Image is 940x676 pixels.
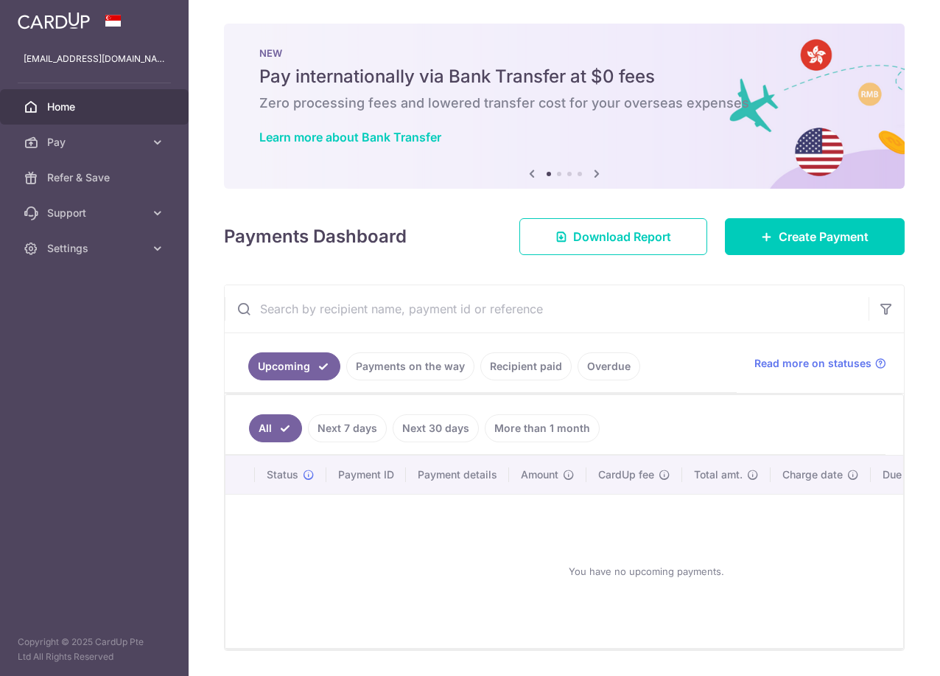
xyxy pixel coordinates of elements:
span: Home [47,100,144,114]
span: Status [267,467,298,482]
a: Overdue [578,352,640,380]
a: Upcoming [248,352,340,380]
p: NEW [259,47,869,59]
a: Payments on the way [346,352,474,380]
h6: Zero processing fees and lowered transfer cost for your overseas expenses [259,94,869,112]
a: Learn more about Bank Transfer [259,130,441,144]
a: Download Report [519,218,707,255]
span: Pay [47,135,144,150]
span: Charge date [782,467,843,482]
span: Due date [883,467,927,482]
a: All [249,414,302,442]
a: Recipient paid [480,352,572,380]
span: Settings [47,241,144,256]
h5: Pay internationally via Bank Transfer at $0 fees [259,65,869,88]
a: Next 30 days [393,414,479,442]
span: Refer & Save [47,170,144,185]
a: Create Payment [725,218,905,255]
span: Create Payment [779,228,869,245]
span: Read more on statuses [754,356,871,371]
a: More than 1 month [485,414,600,442]
span: CardUp fee [598,467,654,482]
p: [EMAIL_ADDRESS][DOMAIN_NAME] [24,52,165,66]
span: Download Report [573,228,671,245]
a: Read more on statuses [754,356,886,371]
th: Payment ID [326,456,406,494]
span: Total amt. [694,467,743,482]
span: Amount [521,467,558,482]
a: Next 7 days [308,414,387,442]
th: Payment details [406,456,509,494]
input: Search by recipient name, payment id or reference [225,285,869,332]
img: Bank transfer banner [224,24,905,189]
span: Support [47,206,144,220]
h4: Payments Dashboard [224,223,407,250]
img: CardUp [18,12,90,29]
